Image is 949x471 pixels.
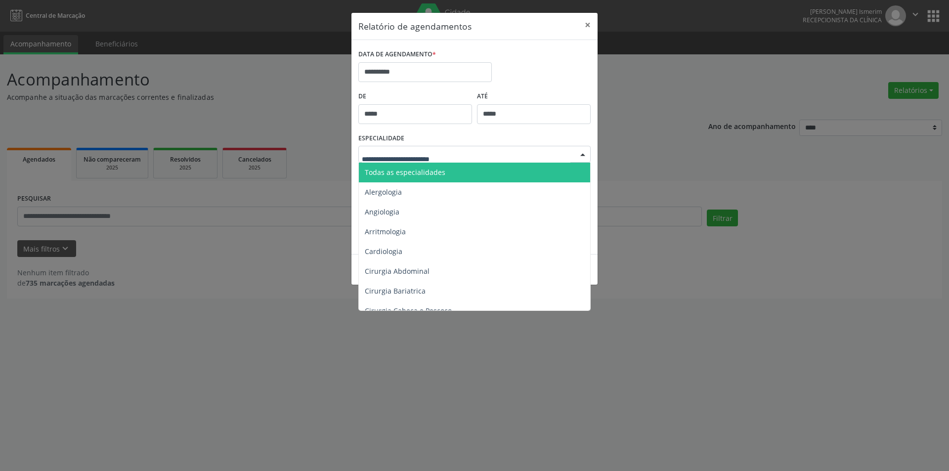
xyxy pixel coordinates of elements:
label: ATÉ [477,89,591,104]
span: Cirurgia Bariatrica [365,286,426,296]
span: Arritmologia [365,227,406,236]
span: Cirurgia Abdominal [365,266,430,276]
h5: Relatório de agendamentos [358,20,472,33]
span: Cardiologia [365,247,402,256]
label: DATA DE AGENDAMENTO [358,47,436,62]
label: De [358,89,472,104]
button: Close [578,13,598,37]
span: Cirurgia Cabeça e Pescoço [365,306,452,315]
span: Todas as especialidades [365,168,445,177]
label: ESPECIALIDADE [358,131,404,146]
span: Alergologia [365,187,402,197]
span: Angiologia [365,207,399,216]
